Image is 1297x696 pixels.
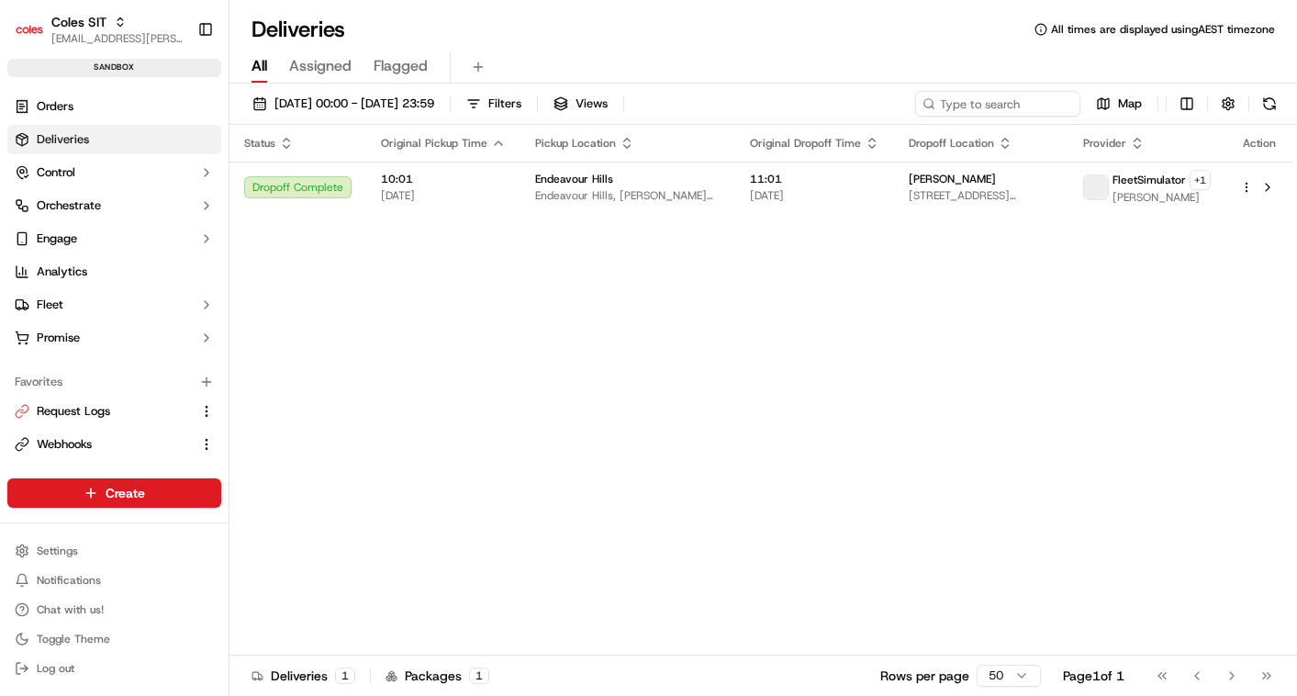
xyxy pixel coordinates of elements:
button: Filters [458,91,530,117]
span: Control [37,164,75,181]
span: 11:01 [750,172,879,186]
button: +1 [1190,170,1211,190]
span: Settings [37,544,78,558]
span: Endeavour Hills [535,172,613,186]
span: Promise [37,330,80,346]
button: Request Logs [7,397,221,426]
button: Toggle Theme [7,626,221,652]
div: 1 [469,668,489,684]
span: Endeavour Hills, [PERSON_NAME][STREET_ADDRESS] [535,188,721,203]
button: Orchestrate [7,191,221,220]
span: Engage [37,230,77,247]
span: 10:01 [381,172,506,186]
span: Request Logs [37,403,110,420]
h1: Deliveries [252,15,345,44]
a: Webhooks [15,436,192,453]
span: All [252,55,267,77]
span: [STREET_ADDRESS][PERSON_NAME] [909,188,1054,203]
div: Deliveries [252,667,355,685]
button: Refresh [1257,91,1282,117]
a: Orders [7,92,221,121]
div: Action [1240,136,1279,151]
a: Deliveries [7,125,221,154]
span: Chat with us! [37,602,104,617]
button: Views [545,91,616,117]
span: Log out [37,661,74,676]
a: Analytics [7,257,221,286]
p: Rows per page [880,667,969,685]
span: Pickup Location [535,136,616,151]
button: Notifications [7,567,221,593]
span: [PERSON_NAME] [909,172,996,186]
span: Orchestrate [37,197,101,214]
span: Views [576,95,608,112]
span: [DATE] 00:00 - [DATE] 23:59 [274,95,434,112]
button: Settings [7,538,221,564]
span: Orders [37,98,73,115]
button: Coles SITColes SIT[EMAIL_ADDRESS][PERSON_NAME][PERSON_NAME][DOMAIN_NAME] [7,7,190,51]
div: Packages [386,667,489,685]
a: Request Logs [15,403,192,420]
button: Chat with us! [7,597,221,623]
span: Notifications [37,573,101,588]
button: Log out [7,656,221,681]
button: Promise [7,323,221,353]
span: Original Dropoff Time [750,136,861,151]
span: [DATE] [750,188,879,203]
span: Provider [1083,136,1126,151]
div: sandbox [7,59,221,77]
button: Fleet [7,290,221,320]
button: Coles SIT [51,13,106,31]
div: 1 [335,668,355,684]
span: [DATE] [381,188,506,203]
button: Engage [7,224,221,253]
input: Type to search [915,91,1080,117]
span: Original Pickup Time [381,136,487,151]
button: [DATE] 00:00 - [DATE] 23:59 [244,91,442,117]
span: [PERSON_NAME] [1113,190,1211,205]
button: Webhooks [7,430,221,459]
span: Assigned [289,55,352,77]
button: Map [1088,91,1150,117]
span: Analytics [37,264,87,280]
span: Map [1118,95,1142,112]
span: Toggle Theme [37,632,110,646]
span: Create [106,484,145,502]
img: Coles SIT [15,15,44,44]
span: Dropoff Location [909,136,994,151]
span: Deliveries [37,131,89,148]
span: FleetSimulator [1113,173,1186,187]
button: Control [7,158,221,187]
span: All times are displayed using AEST timezone [1051,22,1275,37]
span: Status [244,136,275,151]
div: Favorites [7,367,221,397]
span: Fleet [37,297,63,313]
button: Create [7,478,221,508]
button: [EMAIL_ADDRESS][PERSON_NAME][PERSON_NAME][DOMAIN_NAME] [51,31,183,46]
span: Flagged [374,55,428,77]
div: Page 1 of 1 [1063,667,1124,685]
span: Filters [488,95,521,112]
span: Webhooks [37,436,92,453]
